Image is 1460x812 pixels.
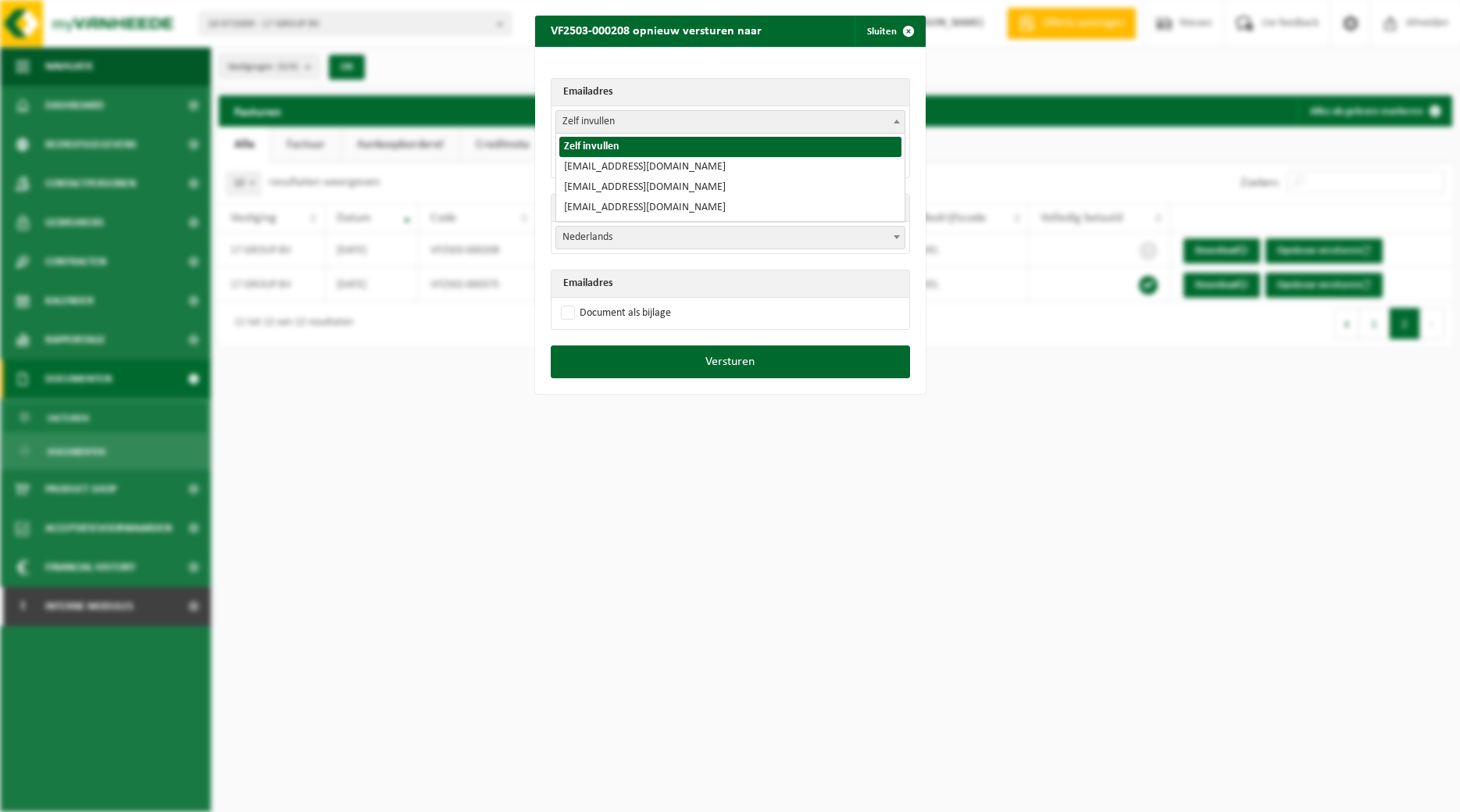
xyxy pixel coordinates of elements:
button: Versturen [551,345,910,378]
label: Document als bijlage [558,302,671,325]
li: [EMAIL_ADDRESS][DOMAIN_NAME] [559,157,901,177]
li: [EMAIL_ADDRESS][DOMAIN_NAME] [559,198,901,218]
button: Sluiten [855,16,924,47]
span: Zelf invullen [556,111,905,133]
th: Emailadres [552,79,909,106]
span: Nederlands [556,227,905,249]
span: Nederlands [555,226,905,249]
th: Taal [552,195,909,222]
li: [EMAIL_ADDRESS][DOMAIN_NAME] [559,177,901,198]
span: Zelf invullen [555,110,905,134]
li: Zelf invullen [559,137,901,157]
h2: VF2503-000208 opnieuw versturen naar [535,16,777,45]
th: Emailadres [552,270,909,298]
